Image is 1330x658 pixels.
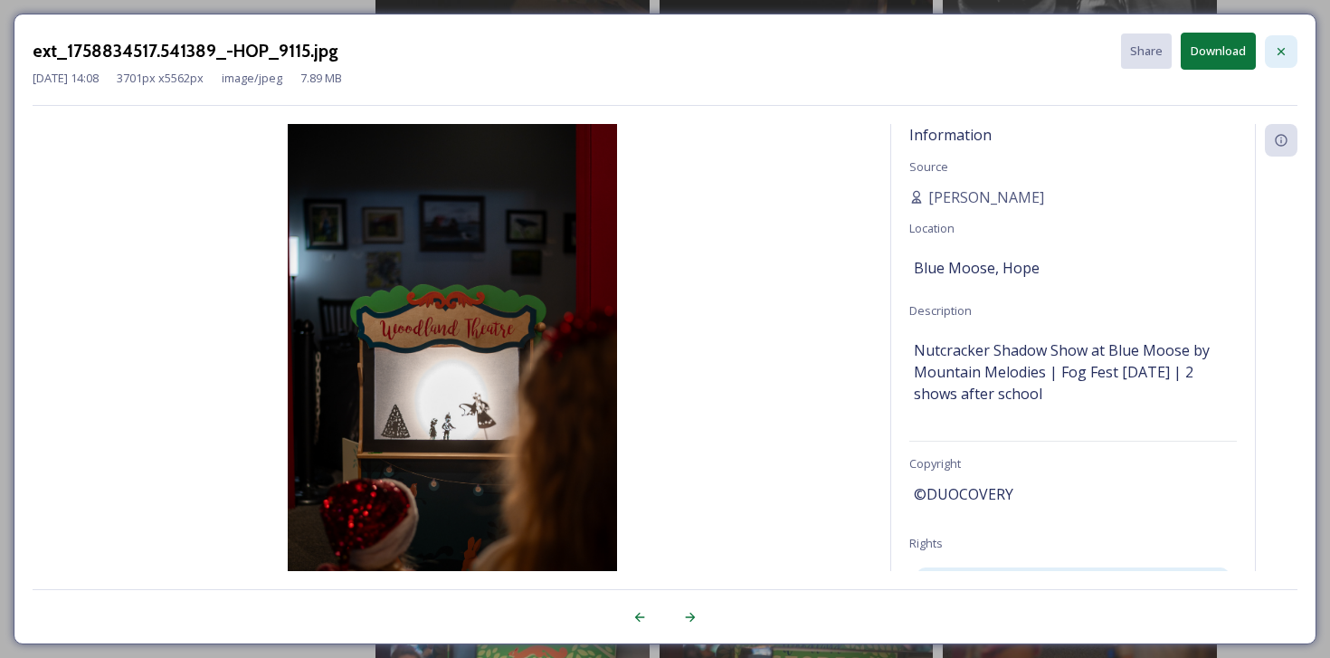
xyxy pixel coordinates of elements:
span: Rights [909,535,943,551]
img: -HOP_9115.jpg [33,124,872,619]
span: ©DUOCOVERY [914,483,1013,505]
button: Share [1121,33,1172,69]
span: Nutcracker Shadow Show at Blue Moose by Mountain Melodies | Fog Fest [DATE] | 2 shows after school [914,339,1232,405]
span: Copyright [909,455,961,472]
h3: ext_1758834517.541389_-HOP_9115.jpg [33,38,338,64]
span: Blue Moose, Hope [914,257,1040,279]
span: [DATE] 14:08 [33,70,99,87]
span: Source [909,158,948,175]
span: Description [909,302,972,319]
span: [PERSON_NAME] [928,186,1044,208]
span: 7.89 MB [300,70,342,87]
button: Download [1181,33,1256,70]
span: Location [909,220,955,236]
span: 3701 px x 5562 px [117,70,204,87]
span: image/jpeg [222,70,282,87]
span: Information [909,125,992,145]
